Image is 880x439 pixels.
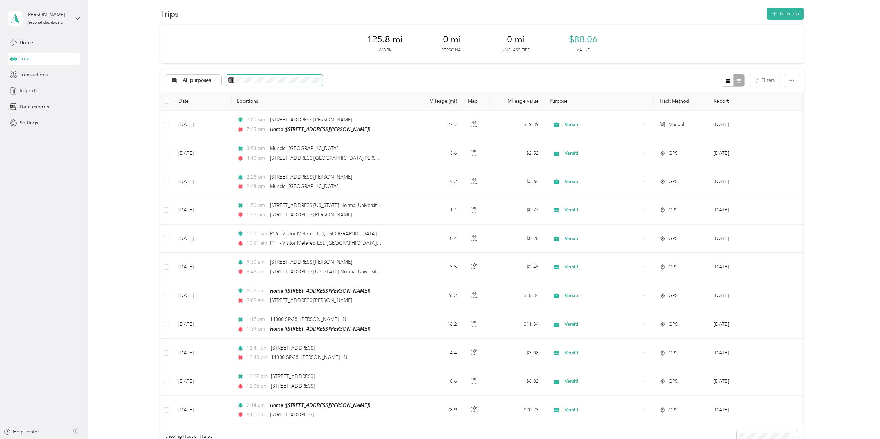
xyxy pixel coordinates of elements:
td: $3.08 [490,339,544,367]
span: $88.06 [569,34,597,45]
span: Versiti [565,406,640,414]
span: [STREET_ADDRESS][PERSON_NAME] [270,297,352,303]
td: [DATE] [173,339,232,367]
span: 4:10 pm [247,154,266,162]
td: 8.6 [411,367,462,395]
th: Purpose [544,92,654,111]
span: 14000 SR-28, [PERSON_NAME], IN [271,354,348,360]
td: 28.9 [411,396,462,424]
span: GPS [668,150,678,157]
td: $0.28 [490,225,544,253]
span: 10:51 am [247,239,266,247]
span: Home ([STREET_ADDRESS][PERSON_NAME]) [270,126,370,132]
td: 26.2 [411,281,462,310]
button: New trip [767,8,804,20]
span: 9:30 am [247,258,266,266]
span: 12:27 pm [247,373,268,380]
span: GPS [668,263,678,271]
span: [STREET_ADDRESS][GEOGRAPHIC_DATA][PERSON_NAME][US_STATE], [GEOGRAPHIC_DATA], [GEOGRAPHIC_DATA] [270,155,532,161]
td: [DATE] [173,367,232,395]
span: Versiti [565,150,640,157]
td: Sep 2025 [708,225,779,253]
span: 8:36 am [247,287,266,295]
span: 1:50 pm [247,202,266,209]
span: 10:51 am [247,230,266,238]
span: P16 - Visitor Metered Lot, [GEOGRAPHIC_DATA][PERSON_NAME], [GEOGRAPHIC_DATA], [US_STATE][GEOGRAPH... [270,231,623,237]
span: Versiti [565,321,640,328]
span: GPS [668,406,678,414]
span: Home ([STREET_ADDRESS][PERSON_NAME]) [270,288,370,294]
span: [STREET_ADDRESS][PERSON_NAME] [270,117,352,123]
p: Value [577,47,590,54]
span: [STREET_ADDRESS] [271,383,315,389]
span: [STREET_ADDRESS] [270,412,314,418]
span: GPS [668,178,678,185]
span: 2:48 pm [247,183,266,190]
span: GPS [668,206,678,214]
span: GPS [668,292,678,299]
span: Muncie, [GEOGRAPHIC_DATA] [270,145,338,151]
span: 1:39 pm [247,325,266,333]
th: Date [173,92,232,111]
h1: Trips [160,10,179,17]
td: $3.64 [490,168,544,196]
td: [DATE] [173,253,232,281]
td: [DATE] [173,281,232,310]
th: Locations [232,92,411,111]
td: [DATE] [173,225,232,253]
span: Home ([STREET_ADDRESS][PERSON_NAME]) [270,326,370,332]
td: $2.52 [490,139,544,168]
th: Mileage (mi) [411,92,462,111]
div: Personal dashboard [27,21,63,25]
span: 2:28 pm [247,173,266,181]
td: Sep 2025 [708,196,779,225]
span: 0 mi [507,34,525,45]
p: Unclassified [501,47,530,54]
span: Home ([STREET_ADDRESS][PERSON_NAME]) [270,402,370,408]
span: Trips [20,55,30,62]
span: 14000 SR-28, [PERSON_NAME], IN [270,316,346,322]
td: [DATE] [173,139,232,168]
span: 3:53 pm [247,145,266,152]
th: Report [708,92,779,111]
span: 12:36 pm [247,382,268,390]
td: 27.7 [411,111,462,139]
td: 16.2 [411,310,462,339]
span: GPS [668,378,678,385]
td: Sep 2025 [708,310,779,339]
span: Settings [20,119,38,126]
td: $19.39 [490,111,544,139]
td: $0.77 [490,196,544,225]
span: [STREET_ADDRESS] [271,373,315,379]
button: Help center [4,428,39,436]
span: P14 - Visitor Metered Lot, [GEOGRAPHIC_DATA], [GEOGRAPHIC_DATA], [US_STATE][GEOGRAPHIC_DATA][US_S... [270,240,584,246]
span: 7:45 pm [247,126,266,133]
span: 1:55 pm [247,211,266,219]
th: Mileage value [490,92,544,111]
span: Versiti [565,292,640,299]
td: 0.4 [411,225,462,253]
button: Filters [749,74,780,87]
div: [PERSON_NAME] [27,11,70,18]
td: Sep 2025 [708,253,779,281]
td: [DATE] [173,396,232,424]
span: 9:09 am [247,297,266,304]
span: Versiti [565,235,640,242]
span: [STREET_ADDRESS][PERSON_NAME] [270,259,352,265]
th: Track Method [654,92,708,111]
td: 4.4 [411,339,462,367]
iframe: Everlance-gr Chat Button Frame [841,400,880,439]
span: Versiti [565,378,640,385]
span: 7:14 am [247,401,266,409]
td: 3.5 [411,253,462,281]
span: 9:48 am [247,268,266,276]
th: Map [462,92,490,111]
span: 125.8 mi [367,34,403,45]
span: 1:17 pm [247,316,266,323]
td: [DATE] [173,168,232,196]
span: GPS [668,349,678,357]
span: GPS [668,235,678,242]
span: Home [20,39,33,46]
td: 1.1 [411,196,462,225]
td: $6.02 [490,367,544,395]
